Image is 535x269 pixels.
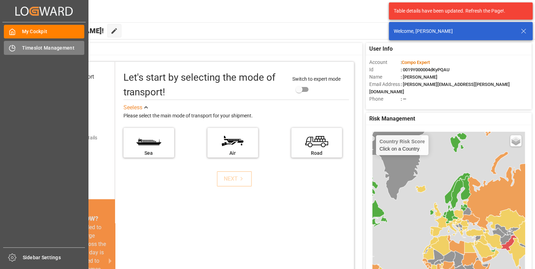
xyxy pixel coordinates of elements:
span: : [PERSON_NAME] [401,74,437,80]
div: NEXT [224,175,245,183]
span: : 0019Y000004dKyPQAU [401,67,450,72]
div: Please select the main mode of transport for your shipment. [123,112,349,120]
a: Layers [510,135,521,146]
span: Phone [369,95,401,103]
a: Timeslot Management [4,41,84,54]
span: Name [369,73,401,81]
span: Account [369,59,401,66]
span: Risk Management [369,115,415,123]
span: Switch to expert mode [292,76,341,82]
button: NEXT [217,171,252,187]
div: Sea [127,150,171,157]
span: : — [401,96,406,102]
span: Id [369,66,401,73]
span: : [401,60,430,65]
div: Click on a Country [379,139,425,152]
span: My Cockpit [22,28,85,35]
div: Air [211,150,255,157]
span: Email Address [369,81,401,88]
div: Table details have been updated. Refresh the Page!. [394,7,522,15]
span: Timeslot Management [22,44,85,52]
a: My Cockpit [4,25,84,38]
div: Welcome, [PERSON_NAME] [394,28,514,35]
div: Let's start by selecting the mode of transport! [123,70,285,100]
span: Sidebar Settings [23,254,85,261]
span: Hello [PERSON_NAME]! [29,24,104,37]
div: See less [123,103,142,112]
span: Compo Expert [402,60,430,65]
div: Road [295,150,338,157]
h4: Country Risk Score [379,139,425,144]
span: User Info [369,45,393,53]
span: : Shipper [401,104,418,109]
span: : [PERSON_NAME][EMAIL_ADDRESS][PERSON_NAME][DOMAIN_NAME] [369,82,510,94]
span: Account Type [369,103,401,110]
